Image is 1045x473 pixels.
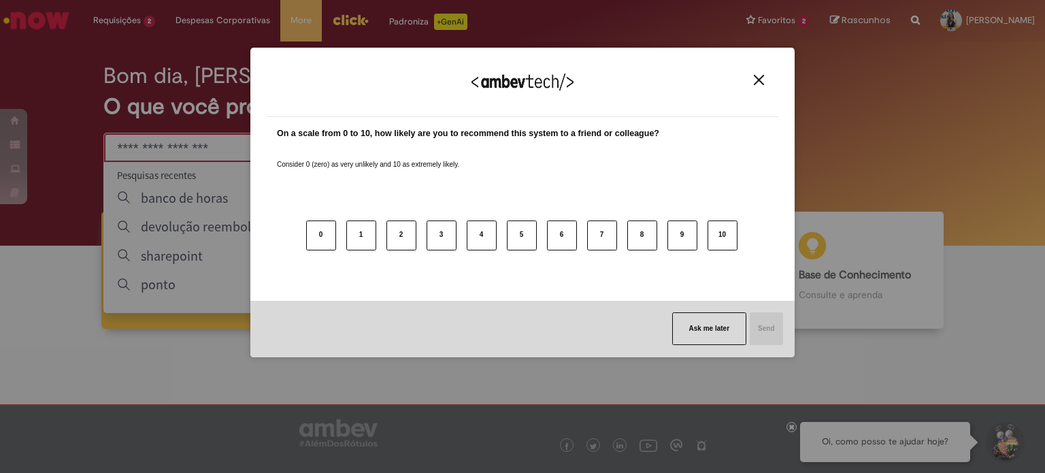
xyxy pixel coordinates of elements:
[427,221,457,250] button: 3
[277,127,659,140] label: On a scale from 0 to 10, how likely are you to recommend this system to a friend or colleague?
[386,221,416,250] button: 2
[467,221,497,250] button: 4
[750,74,768,86] button: Close
[754,75,764,85] img: Close
[277,144,459,169] label: Consider 0 (zero) as very unlikely and 10 as extremely likely.
[667,221,697,250] button: 9
[346,221,376,250] button: 1
[306,221,336,250] button: 0
[471,74,574,91] img: Logo Ambevtech
[672,312,746,345] button: Ask me later
[708,221,737,250] button: 10
[627,221,657,250] button: 8
[547,221,577,250] button: 6
[587,221,617,250] button: 7
[507,221,537,250] button: 5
